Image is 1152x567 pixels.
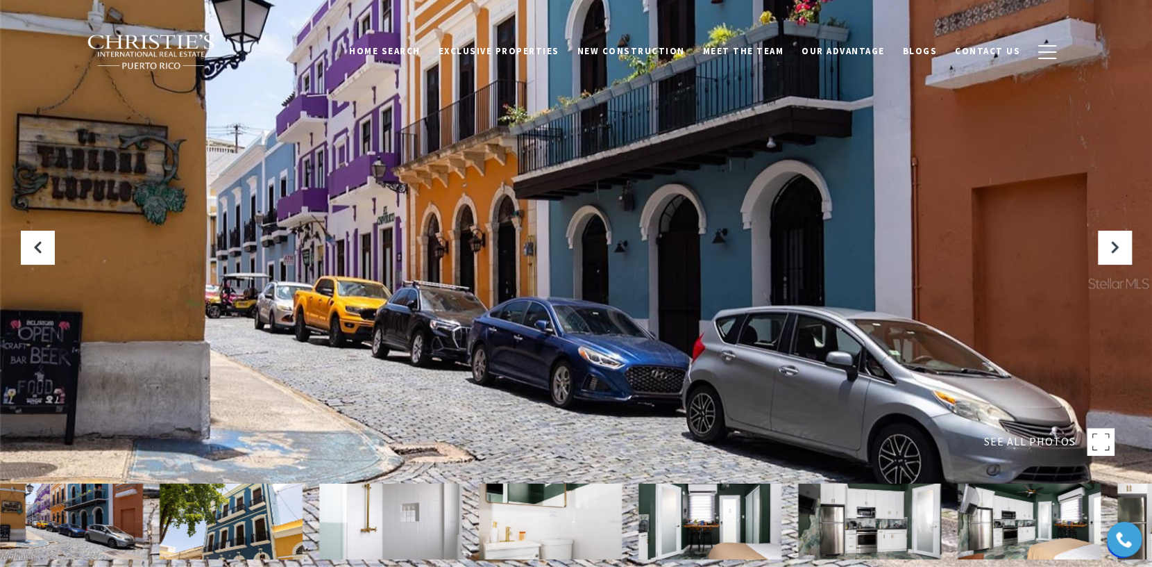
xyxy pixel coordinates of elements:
img: 9 CALLE DEL MERCADO [479,484,622,559]
span: Blogs [903,45,938,57]
a: Exclusive Properties [430,38,568,65]
span: New Construction [577,45,685,57]
img: 9 CALLE DEL MERCADO [638,484,781,559]
img: 9 CALLE DEL MERCADO [319,484,462,559]
span: SEE ALL PHOTOS [984,433,1076,451]
span: Our Advantage [802,45,885,57]
a: Home Search [340,38,430,65]
img: Christie's International Real Estate black text logo [87,34,216,70]
button: Next Slide [1098,231,1131,264]
a: Our Advantage [793,38,894,65]
img: 9 CALLE DEL MERCADO [958,484,1101,559]
a: Meet the Team [694,38,793,65]
a: Blogs [894,38,947,65]
img: 9 CALLE DEL MERCADO [160,484,303,559]
span: Exclusive Properties [439,45,559,57]
a: New Construction [568,38,694,65]
span: Contact Us [955,45,1020,57]
img: 9 CALLE DEL MERCADO [798,484,941,559]
button: Previous Slide [21,231,54,264]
